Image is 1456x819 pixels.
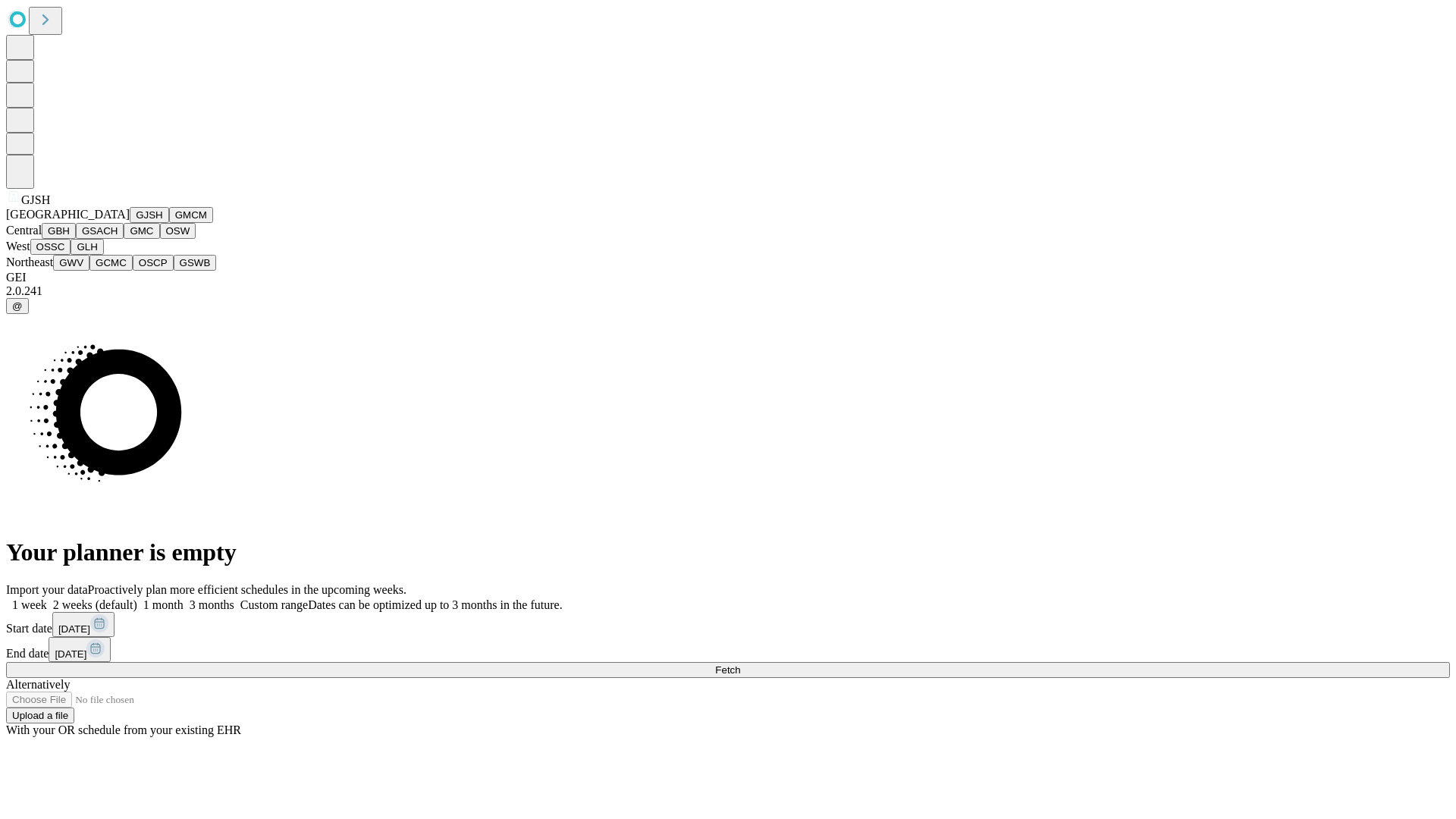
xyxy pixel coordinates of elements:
[53,598,137,611] span: 2 weeks (default)
[6,298,29,314] button: @
[6,612,1450,637] div: Start date
[76,223,124,239] button: GSACH
[88,583,406,596] span: Proactively plan more efficient schedules in the upcoming weeks.
[6,538,1450,566] h1: Your planner is empty
[12,598,47,611] span: 1 week
[53,255,89,271] button: GWV
[6,708,74,723] button: Upload a file
[6,224,42,237] span: Central
[6,256,53,268] span: Northeast
[89,255,133,271] button: GCMC
[6,583,88,596] span: Import your data
[49,637,111,662] button: [DATE]
[715,664,740,676] span: Fetch
[71,239,103,255] button: GLH
[58,623,90,635] span: [DATE]
[308,598,562,611] span: Dates can be optimized up to 3 months in the future.
[6,271,1450,284] div: GEI
[12,300,23,312] span: @
[143,598,184,611] span: 1 month
[6,723,241,736] span: With your OR schedule from your existing EHR
[6,678,70,691] span: Alternatively
[6,240,30,253] span: West
[124,223,159,239] button: GMC
[240,598,308,611] span: Custom range
[133,255,174,271] button: OSCP
[130,207,169,223] button: GJSH
[6,284,1450,298] div: 2.0.241
[160,223,196,239] button: OSW
[42,223,76,239] button: GBH
[6,637,1450,662] div: End date
[55,648,86,660] span: [DATE]
[6,662,1450,678] button: Fetch
[30,239,71,255] button: OSSC
[174,255,217,271] button: GSWB
[190,598,234,611] span: 3 months
[6,208,130,221] span: [GEOGRAPHIC_DATA]
[52,612,115,637] button: [DATE]
[169,207,213,223] button: GMCM
[21,193,50,206] span: GJSH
